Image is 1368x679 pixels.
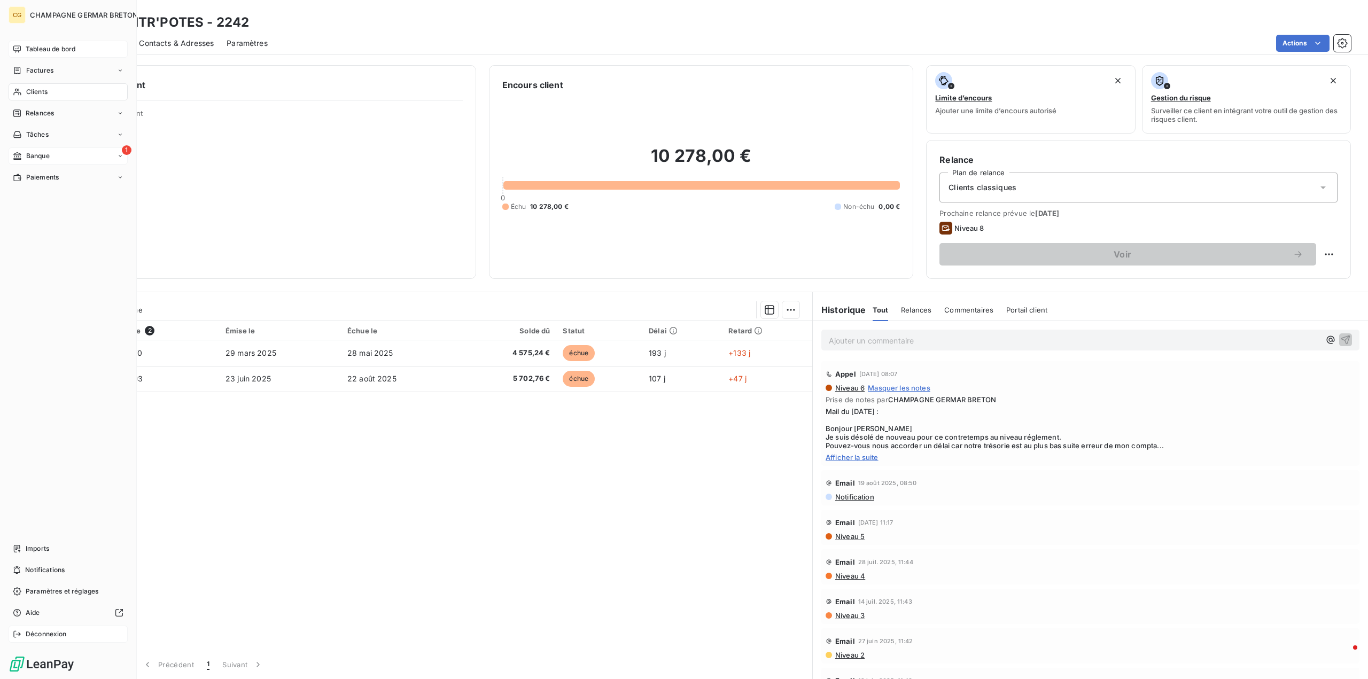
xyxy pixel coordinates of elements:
[813,303,866,316] h6: Historique
[122,145,131,155] span: 1
[826,453,1355,462] span: Afficher la suite
[826,407,1355,450] span: Mail du [DATE] : Bonjour [PERSON_NAME] Je suis désolé de nouveau pour ce contretemps au niveau ré...
[26,608,40,618] span: Aide
[835,597,855,606] span: Email
[873,306,889,314] span: Tout
[9,6,26,24] div: CG
[26,130,49,139] span: Tâches
[944,306,993,314] span: Commentaires
[347,348,393,357] span: 28 mai 2025
[104,326,213,335] div: Référence
[26,151,50,161] span: Banque
[859,371,898,377] span: [DATE] 08:07
[835,370,856,378] span: Appel
[939,243,1316,266] button: Voir
[728,348,750,357] span: +133 j
[9,604,128,621] a: Aide
[1332,643,1357,668] iframe: Intercom live chat
[466,373,550,384] span: 5 702,76 €
[649,348,666,357] span: 193 j
[935,106,1056,115] span: Ajouter une limite d’encours autorisé
[1006,306,1047,314] span: Portail client
[835,479,855,487] span: Email
[26,629,67,639] span: Déconnexion
[1276,35,1330,52] button: Actions
[466,348,550,358] span: 4 575,24 €
[26,66,53,75] span: Factures
[347,374,397,383] span: 22 août 2025
[1151,106,1342,123] span: Surveiller ce client en intégrant votre outil de gestion des risques client.
[511,202,526,212] span: Échu
[952,250,1293,259] span: Voir
[94,13,249,32] h3: VIN ENTR'POTES - 2242
[926,65,1135,134] button: Limite d’encoursAjouter une limite d’encours autorisé
[347,326,453,335] div: Échue le
[501,193,505,202] span: 0
[227,38,268,49] span: Paramètres
[728,374,747,383] span: +47 j
[1151,93,1211,102] span: Gestion du risque
[935,93,992,102] span: Limite d’encours
[879,202,900,212] span: 0,00 €
[26,87,48,97] span: Clients
[9,655,75,673] img: Logo LeanPay
[843,202,874,212] span: Non-échu
[835,518,855,527] span: Email
[858,598,912,605] span: 14 juil. 2025, 11:43
[563,326,636,335] div: Statut
[868,384,930,392] span: Masquer les notes
[200,653,216,676] button: 1
[649,326,716,335] div: Délai
[834,651,865,659] span: Niveau 2
[858,519,893,526] span: [DATE] 11:17
[954,224,984,232] span: Niveau 8
[834,532,865,541] span: Niveau 5
[216,653,270,676] button: Suivant
[858,480,917,486] span: 19 août 2025, 08:50
[1142,65,1351,134] button: Gestion du risqueSurveiller ce client en intégrant votre outil de gestion des risques client.
[858,638,913,644] span: 27 juin 2025, 11:42
[466,326,550,335] div: Solde dû
[226,348,276,357] span: 29 mars 2025
[835,637,855,645] span: Email
[835,558,855,566] span: Email
[86,109,463,124] span: Propriétés Client
[939,153,1338,166] h6: Relance
[26,544,49,553] span: Imports
[858,559,913,565] span: 28 juil. 2025, 11:44
[26,44,75,54] span: Tableau de bord
[26,173,59,182] span: Paiements
[65,79,463,91] h6: Informations client
[136,653,200,676] button: Précédent
[728,326,806,335] div: Retard
[502,145,900,177] h2: 10 278,00 €
[649,374,665,383] span: 107 j
[888,395,996,404] span: CHAMPAGNE GERMAR BRETON
[834,572,865,580] span: Niveau 4
[834,384,865,392] span: Niveau 6
[939,209,1338,217] span: Prochaine relance prévue le
[226,374,271,383] span: 23 juin 2025
[1035,209,1059,217] span: [DATE]
[563,345,595,361] span: échue
[530,202,569,212] span: 10 278,00 €
[834,611,865,620] span: Niveau 3
[139,38,214,49] span: Contacts & Adresses
[563,371,595,387] span: échue
[26,108,54,118] span: Relances
[207,659,209,670] span: 1
[834,493,874,501] span: Notification
[145,326,154,335] span: 2
[502,79,563,91] h6: Encours client
[901,306,931,314] span: Relances
[949,182,1016,193] span: Clients classiques
[826,395,1355,404] span: Prise de notes par
[26,587,98,596] span: Paramètres et réglages
[25,565,65,575] span: Notifications
[226,326,335,335] div: Émise le
[30,11,138,19] span: CHAMPAGNE GERMAR BRETON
